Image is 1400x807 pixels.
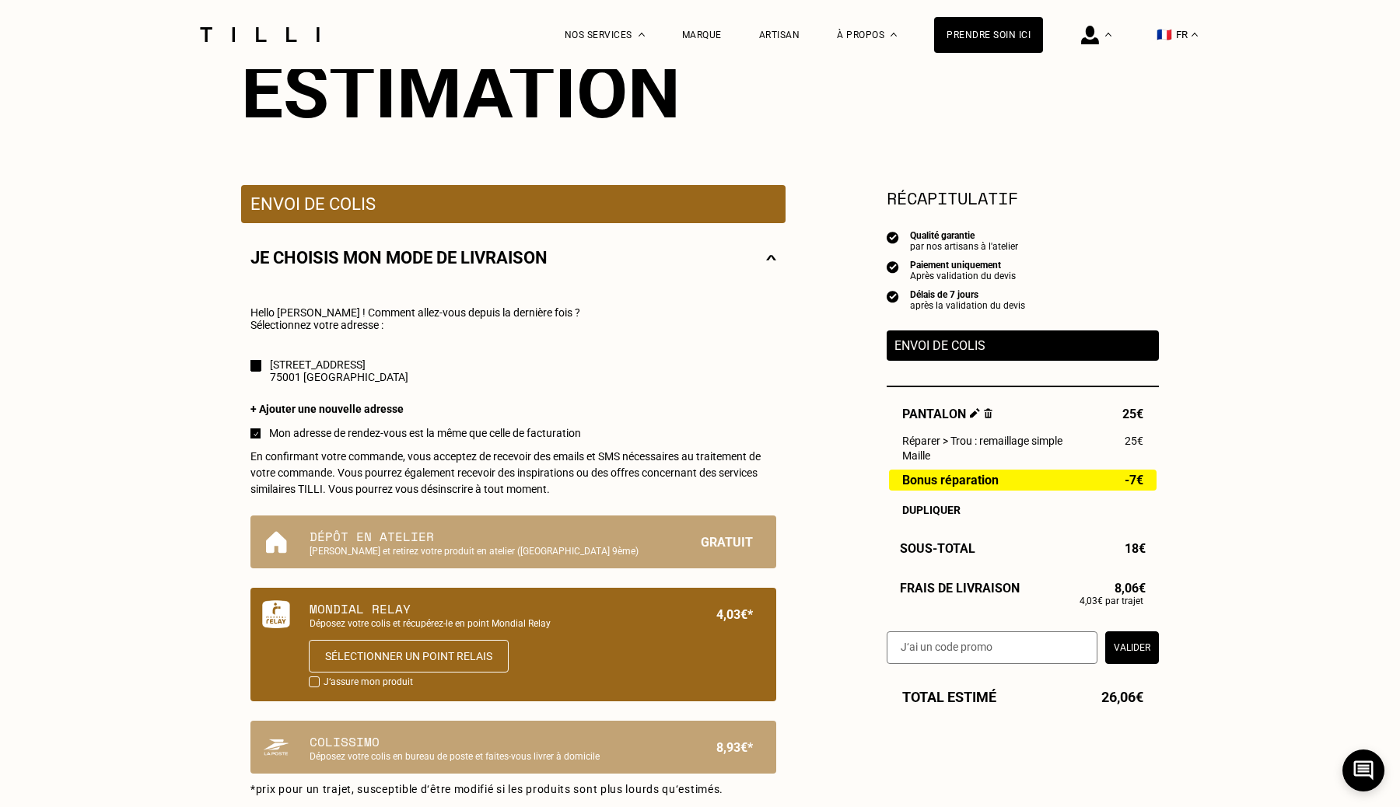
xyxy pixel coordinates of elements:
[701,527,753,557] p: Gratuit
[250,248,548,267] p: Je choisis mon mode de livraison
[1192,33,1198,37] img: menu déroulant
[887,289,899,303] img: icon list info
[887,631,1097,664] input: J‘ai un code promo
[910,230,1018,241] div: Qualité garantie
[970,408,980,418] img: Éditer
[1101,689,1143,705] span: 26,06€
[310,618,664,629] p: Déposez votre colis et récupérez-le en point Mondial Relay
[910,260,1016,271] div: Paiement uniquement
[887,541,1159,556] div: Sous-Total
[984,408,992,418] img: Supprimer
[902,449,930,462] span: Maille
[310,599,664,618] p: Mondial Relay
[250,783,776,795] p: *prix pour un trajet, susceptible d‘être modifié si les produits sont plus lourds qu‘estimés.
[1125,435,1143,447] span: 25€
[1157,27,1172,42] span: 🇫🇷
[766,248,776,267] img: svg+xml;base64,PHN2ZyBmaWxsPSJub25lIiBoZWlnaHQ9IjE0IiB2aWV3Qm94PSIwIDAgMjggMTQiIHdpZHRoPSIyOCIgeG...
[250,450,763,495] span: En confirmant votre commande, vous acceptez de recevoir des emails et SMS nécessaires au traiteme...
[887,185,1159,211] section: Récapitulatif
[902,473,999,487] span: Bonus réparation
[310,546,664,557] p: [PERSON_NAME] et retirez votre produit en atelier ([GEOGRAPHIC_DATA] 9ème)
[887,596,1159,606] p: 4,03€ par trajet
[250,194,776,214] p: Envoi de colis
[194,27,325,42] img: Logo du service de couturière Tilli
[241,48,1159,135] div: Estimation
[910,300,1025,311] div: après la validation du devis
[309,640,509,672] button: Sélectionner un point relais
[759,30,800,40] a: Artisan
[250,319,580,331] p: Sélectionnez votre adresse :
[639,33,645,37] img: Menu déroulant
[250,403,776,415] div: + Ajouter une nouvelle adresse
[310,527,664,546] p: Dépôt en atelier
[1125,473,1143,487] span: -7€
[1125,541,1146,556] span: 18€
[310,751,664,762] p: Déposez votre colis en bureau de poste et faites-vous livrer à domicile
[716,599,753,629] p: 4,03€*
[887,689,1159,705] div: Total estimé
[262,528,290,557] img: Dépôt en atelier
[310,732,664,751] p: Colissimo
[910,289,1025,300] div: Délais de 7 jours
[262,733,290,762] img: Colissimo
[269,427,776,439] span: Mon adresse de rendez-vous est la même que celle de facturation
[902,407,992,421] span: Pantalon
[1081,26,1099,44] img: icône connexion
[250,306,580,319] p: Hello [PERSON_NAME] ! Comment allez-vous depuis la dernière fois ?
[887,581,1159,596] div: Frais de livraison
[270,358,408,371] p: [STREET_ADDRESS]
[887,260,899,274] img: icon list info
[902,504,1143,516] div: Dupliquer
[891,33,897,37] img: Menu déroulant à propos
[324,676,413,690] p: J‘assure mon produit
[1115,581,1146,596] span: 8,06€
[910,241,1018,252] div: par nos artisans à l'atelier
[887,230,899,244] img: icon list info
[262,600,290,629] img: Mondial Relay
[902,435,1062,447] span: Réparer > Trou : remaillage simple
[682,30,722,40] a: Marque
[716,732,753,762] p: 8,93€*
[254,431,258,436] img: sélectionné
[1105,33,1111,37] img: Menu déroulant
[910,271,1016,281] div: Après validation du devis
[934,17,1043,53] a: Prendre soin ici
[1105,631,1159,664] button: Valider
[270,371,408,383] p: 75001 [GEOGRAPHIC_DATA]
[1122,407,1143,421] span: 25€
[894,338,1151,353] p: Envoi de colis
